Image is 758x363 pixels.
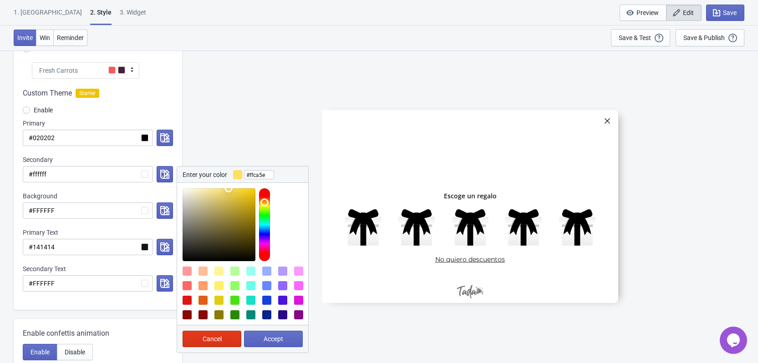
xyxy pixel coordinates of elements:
span: Accept [264,335,283,343]
span: Enable [31,348,50,356]
div: Primary [23,119,173,128]
button: Save [706,5,744,21]
button: Save & Publish [676,29,744,46]
div: Primary Text [23,228,173,237]
div: Save & Publish [683,34,725,41]
iframe: chat widget [720,327,749,354]
button: Reminder [53,30,87,46]
button: Invite [14,30,36,46]
button: Disable [57,344,93,360]
span: Cancel [203,335,222,343]
div: 3. Widget [120,8,146,24]
div: Secondary Text [23,264,173,273]
span: Disable [65,348,85,356]
span: Enable [34,106,53,115]
span: Invite [17,34,33,41]
button: Accept [244,331,303,347]
div: Secondary [23,155,173,164]
button: Enable [23,344,57,360]
div: 2 . Style [90,8,112,25]
span: Custom Theme [23,88,72,99]
span: Save [723,9,737,16]
span: Enter your color [183,170,227,179]
span: Fresh Carrots [39,66,78,75]
span: Starter [76,89,99,98]
div: 1. [GEOGRAPHIC_DATA] [14,8,82,24]
div: Save & Test [619,34,651,41]
button: Edit [666,5,702,21]
span: Preview [636,9,659,16]
button: Save & Test [611,29,670,46]
span: Enable confettis animation [23,328,109,339]
div: Background [23,192,173,201]
span: Reminder [57,34,84,41]
button: Win [36,30,54,46]
span: Edit [683,9,694,16]
button: Preview [620,5,666,21]
button: Cancel [183,331,241,347]
span: Win [40,34,50,41]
